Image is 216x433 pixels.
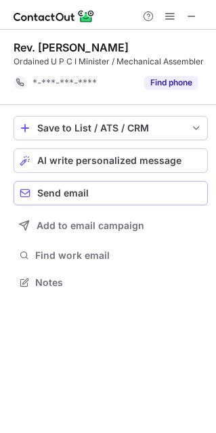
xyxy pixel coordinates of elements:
[35,276,202,289] span: Notes
[14,56,208,68] div: Ordained U P C I Minister / Mechanical Assembler
[14,246,208,265] button: Find work email
[14,116,208,140] button: save-profile-one-click
[14,41,129,54] div: Rev. [PERSON_NAME]
[14,181,208,205] button: Send email
[37,220,144,231] span: Add to email campaign
[14,148,208,173] button: AI write personalized message
[14,213,208,238] button: Add to email campaign
[37,155,181,166] span: AI write personalized message
[14,8,95,24] img: ContactOut v5.3.10
[35,249,202,262] span: Find work email
[14,273,208,292] button: Notes
[144,76,198,89] button: Reveal Button
[37,188,89,199] span: Send email
[37,123,184,133] div: Save to List / ATS / CRM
